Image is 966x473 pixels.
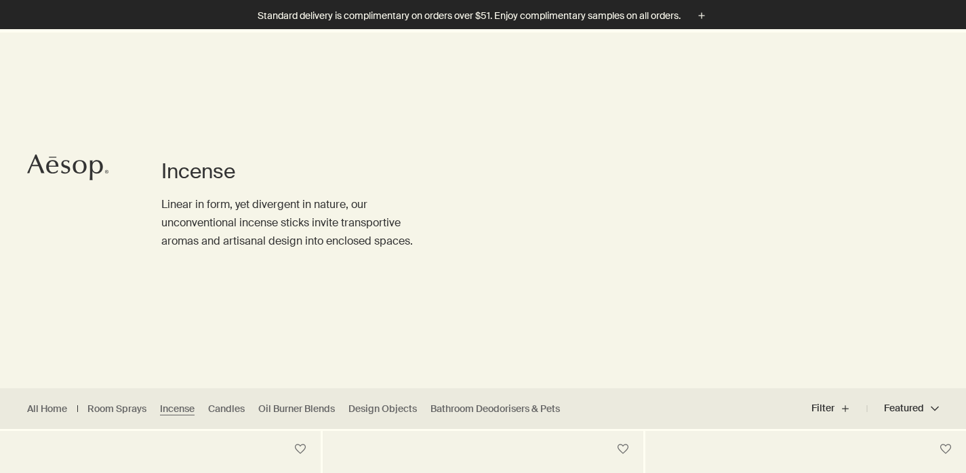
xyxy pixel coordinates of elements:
[933,437,958,461] button: Save to cabinet
[160,403,195,415] a: Incense
[811,392,867,425] button: Filter
[430,403,560,415] a: Bathroom Deodorisers & Pets
[208,403,245,415] a: Candles
[611,437,635,461] button: Save to cabinet
[27,403,67,415] a: All Home
[161,158,429,185] h1: Incense
[867,392,939,425] button: Featured
[258,9,681,23] p: Standard delivery is complimentary on orders over $51. Enjoy complimentary samples on all orders.
[27,154,108,181] svg: Aesop
[258,8,709,24] button: Standard delivery is complimentary on orders over $51. Enjoy complimentary samples on all orders.
[348,403,417,415] a: Design Objects
[87,403,146,415] a: Room Sprays
[258,403,335,415] a: Oil Burner Blends
[24,150,112,188] a: Aesop
[288,437,313,461] button: Save to cabinet
[161,195,429,251] p: Linear in form, yet divergent in nature, our unconventional incense sticks invite transportive ar...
